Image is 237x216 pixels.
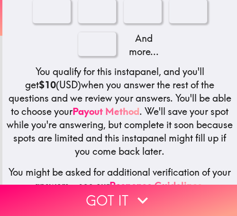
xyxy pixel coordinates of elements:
[73,105,139,117] a: Payout Method
[109,179,202,191] a: Response Guidelines
[124,32,162,58] p: And more...
[6,166,233,192] h5: You might be asked for additional verification of your answers - see our .
[39,79,56,91] b: $10
[6,65,233,158] h5: You qualify for this instapanel, and you'll get (USD) when you answer the rest of the questions a...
